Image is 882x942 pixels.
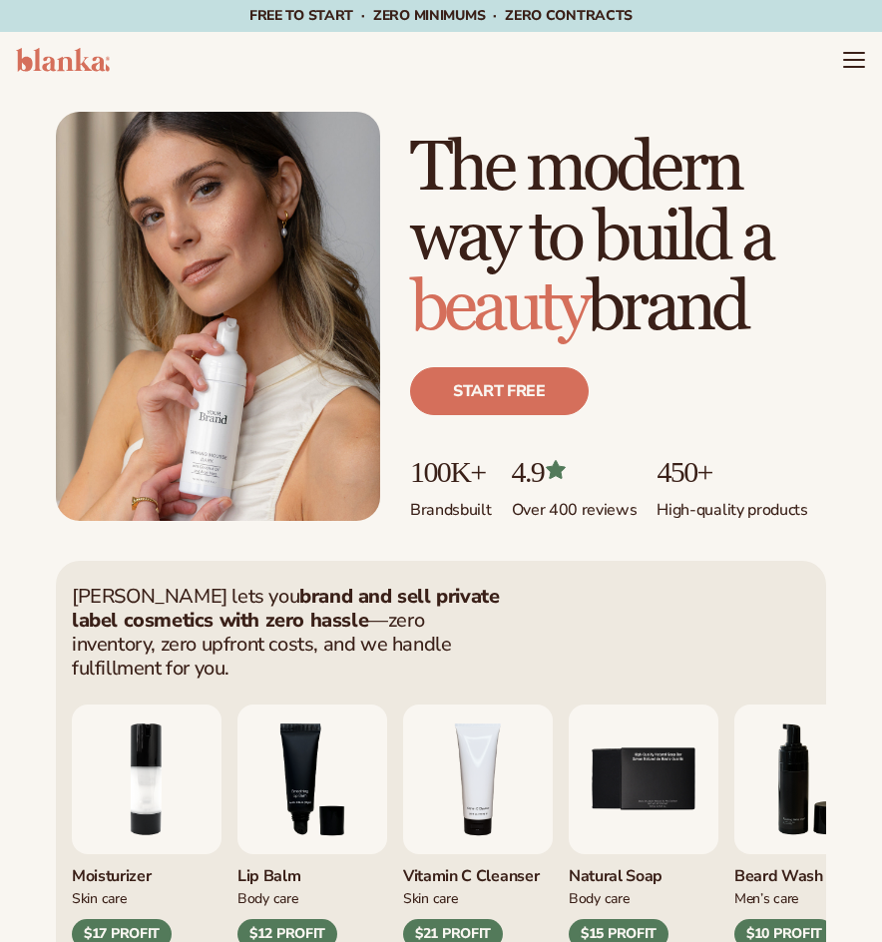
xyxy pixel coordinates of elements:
div: Skin Care [72,887,221,908]
p: 4.9 [512,455,638,488]
p: 100K+ [410,455,492,488]
p: 450+ [657,455,807,488]
img: Smoothing lip balm. [237,705,387,854]
div: Natural Soap [569,854,718,887]
span: Free to start · ZERO minimums · ZERO contracts [249,6,633,25]
img: logo [16,48,110,72]
span: beauty [410,265,587,350]
div: Moisturizer [72,854,221,887]
p: High-quality products [657,488,807,521]
p: [PERSON_NAME] lets you —zero inventory, zero upfront costs, and we handle fulfillment for you. [72,585,501,681]
img: Nature bar of soap. [569,705,718,854]
a: Start free [410,367,589,415]
div: Vitamin C Cleanser [403,854,553,887]
img: Female holding tanning mousse. [56,112,380,521]
p: Brands built [410,488,492,521]
img: Vitamin c cleanser. [403,705,553,854]
h1: The modern way to build a brand [410,134,826,343]
p: Over 400 reviews [512,488,638,521]
div: Lip Balm [237,854,387,887]
summary: Menu [842,48,866,72]
div: Skin Care [403,887,553,908]
strong: brand and sell private label cosmetics with zero hassle [72,583,499,634]
div: Body Care [569,887,718,908]
div: Body Care [237,887,387,908]
img: Moisturizing lotion. [72,705,221,854]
